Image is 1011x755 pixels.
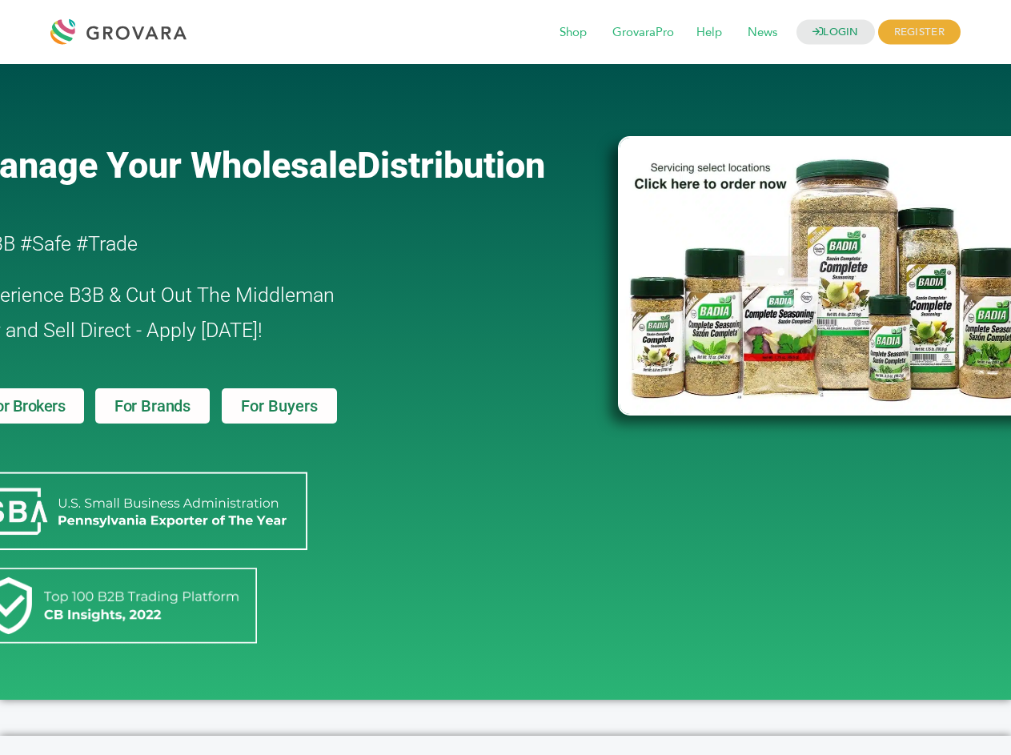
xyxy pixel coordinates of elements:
span: Help [685,18,733,48]
span: Shop [548,18,598,48]
a: Help [685,24,733,42]
a: GrovaraPro [601,24,685,42]
a: News [736,24,788,42]
span: News [736,18,788,48]
span: For Buyers [241,398,318,414]
span: For Brands [114,398,191,414]
span: REGISTER [878,20,961,45]
a: For Brands [95,388,210,424]
a: For Buyers [222,388,337,424]
a: LOGIN [796,20,875,45]
span: GrovaraPro [601,18,685,48]
a: Shop [548,24,598,42]
span: Distribution [357,144,545,187]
